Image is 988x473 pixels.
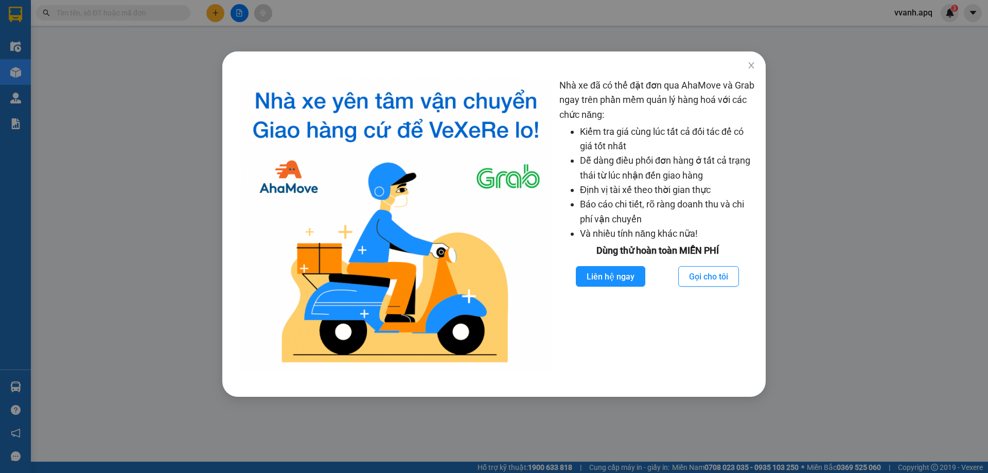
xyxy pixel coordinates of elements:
button: Close [737,51,766,80]
div: Dùng thử hoàn toàn MIỄN PHÍ [559,243,755,258]
button: Liên hệ ngay [576,266,645,287]
li: Và nhiều tính năng khác nữa! [580,226,755,241]
div: Nhà xe đã có thể đặt đơn qua AhaMove và Grab ngay trên phần mềm quản lý hàng hoá với các chức năng: [559,78,755,371]
li: Dễ dàng điều phối đơn hàng ở tất cả trạng thái từ lúc nhận đến giao hàng [580,153,755,183]
button: Gọi cho tôi [678,266,739,287]
li: Báo cáo chi tiết, rõ ràng doanh thu và chi phí vận chuyển [580,197,755,226]
img: logo [241,78,551,371]
span: close [747,61,755,69]
li: Định vị tài xế theo thời gian thực [580,183,755,197]
li: Kiểm tra giá cùng lúc tất cả đối tác để có giá tốt nhất [580,125,755,154]
span: Liên hệ ngay [587,270,634,283]
span: Gọi cho tôi [689,270,728,283]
